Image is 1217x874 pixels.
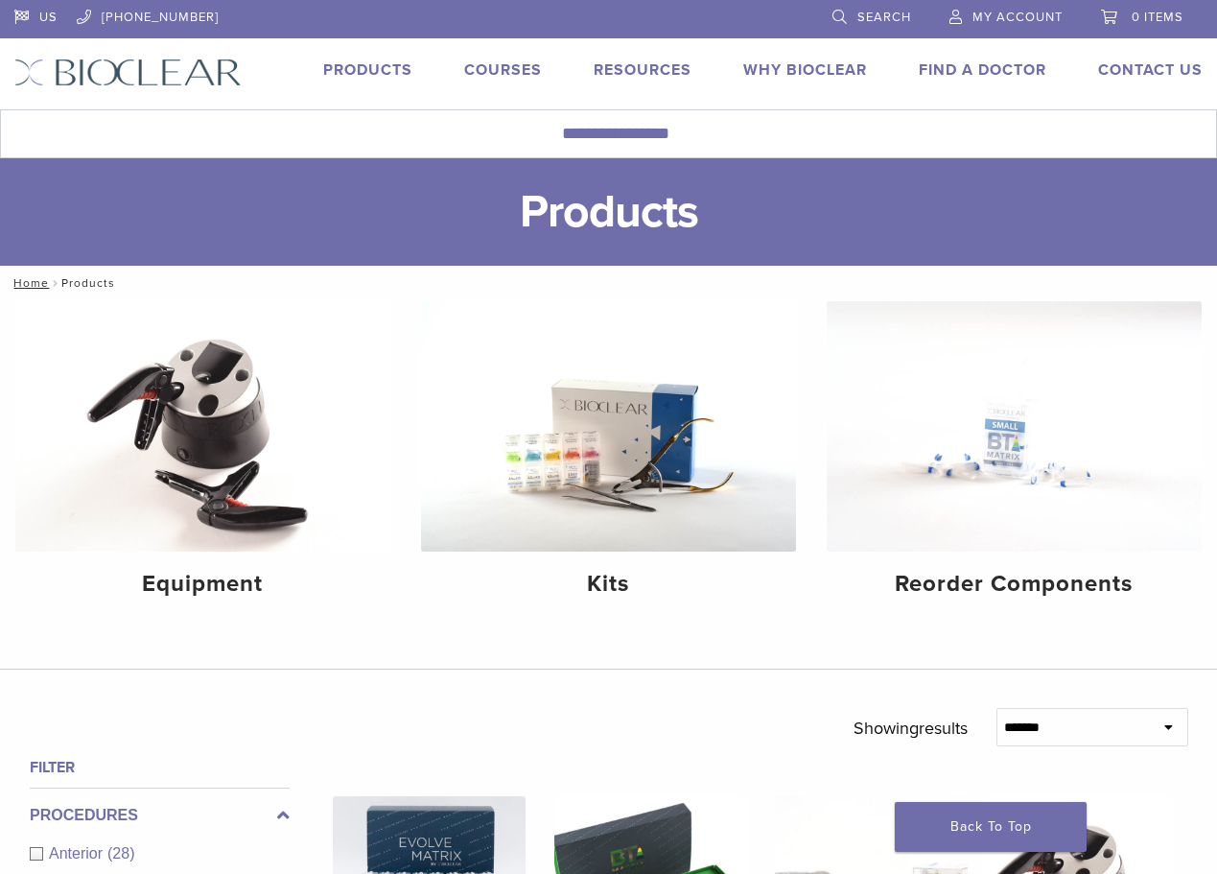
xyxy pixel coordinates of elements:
a: Contact Us [1098,60,1203,80]
a: Back To Top [895,802,1087,852]
span: / [49,278,61,288]
a: Reorder Components [827,301,1202,614]
a: Equipment [15,301,390,614]
span: My Account [972,10,1063,25]
a: Home [8,276,49,290]
h4: Equipment [31,567,375,602]
img: Bioclear [14,59,242,86]
span: Search [857,10,911,25]
h4: Kits [436,567,781,602]
a: Kits [421,301,796,614]
span: Anterior [49,845,107,862]
a: Find A Doctor [919,60,1046,80]
a: Products [323,60,412,80]
img: Equipment [15,301,390,552]
img: Kits [421,301,796,552]
img: Reorder Components [827,301,1202,552]
p: Showing results [854,708,968,748]
span: 0 items [1132,10,1183,25]
span: (28) [107,845,134,862]
label: Procedures [30,804,290,827]
a: Why Bioclear [743,60,867,80]
h4: Reorder Components [842,567,1186,602]
a: Resources [594,60,691,80]
h4: Filter [30,756,290,779]
a: Courses [464,60,542,80]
